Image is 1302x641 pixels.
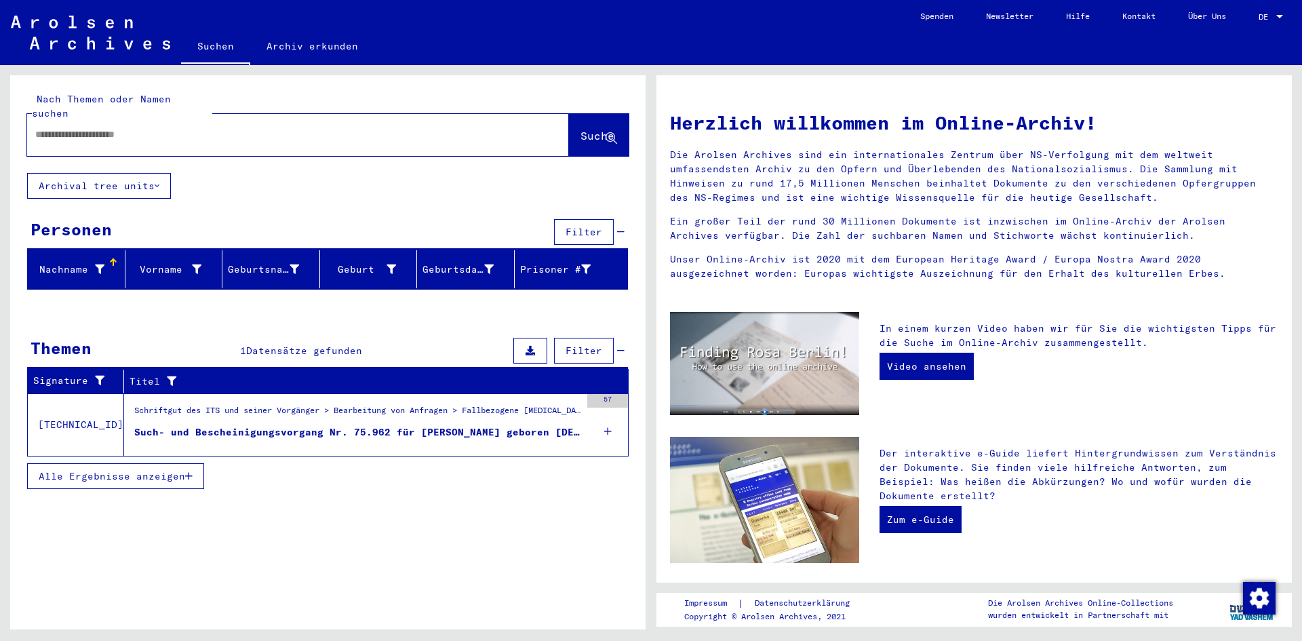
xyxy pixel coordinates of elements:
div: | [684,596,866,610]
a: Zum e-Guide [880,506,962,533]
mat-header-cell: Vorname [125,250,223,288]
span: Alle Ergebnisse anzeigen [39,470,185,482]
a: Archiv erkunden [250,30,374,62]
h1: Herzlich willkommen im Online-Archiv! [670,109,1278,137]
div: Geburt‏ [325,263,397,277]
p: wurden entwickelt in Partnerschaft mit [988,609,1173,621]
a: Impressum [684,596,738,610]
div: Zustimmung ändern [1242,581,1275,614]
div: Geburtsname [228,263,299,277]
div: Vorname [131,258,222,280]
div: Signature [33,370,123,392]
div: Personen [31,217,112,241]
div: Prisoner # [520,258,612,280]
div: Nachname [33,263,104,277]
img: video.jpg [670,312,859,415]
mat-header-cell: Nachname [28,250,125,288]
p: Unser Online-Archiv ist 2020 mit dem European Heritage Award / Europa Nostra Award 2020 ausgezeic... [670,252,1278,281]
button: Alle Ergebnisse anzeigen [27,463,204,489]
button: Filter [554,219,614,245]
td: [TECHNICAL_ID] [28,393,124,456]
div: Such- und Bescheinigungsvorgang Nr. 75.962 für [PERSON_NAME] geboren [DEMOGRAPHIC_DATA] oder07.04... [134,425,580,440]
img: yv_logo.png [1227,592,1278,626]
mat-header-cell: Geburtsname [222,250,320,288]
div: Titel [130,374,595,389]
div: Geburtsdatum [422,258,514,280]
div: Geburtsname [228,258,319,280]
img: Zustimmung ändern [1243,582,1276,615]
div: Geburt‏ [325,258,417,280]
div: Schriftgut des ITS und seiner Vorgänger > Bearbeitung von Anfragen > Fallbezogene [MEDICAL_DATA] ... [134,404,580,423]
a: Datenschutzerklärung [744,596,866,610]
span: Datensätze gefunden [246,345,362,357]
p: Die Arolsen Archives Online-Collections [988,597,1173,609]
img: Arolsen_neg.svg [11,16,170,50]
a: Suchen [181,30,250,65]
p: Copyright © Arolsen Archives, 2021 [684,610,866,623]
span: Filter [566,226,602,238]
p: Ein großer Teil der rund 30 Millionen Dokumente ist inzwischen im Online-Archiv der Arolsen Archi... [670,214,1278,243]
a: Video ansehen [880,353,974,380]
button: Filter [554,338,614,364]
span: Suche [580,129,614,142]
mat-header-cell: Prisoner # [515,250,628,288]
mat-label: Nach Themen oder Namen suchen [32,93,171,119]
div: 57 [587,394,628,408]
button: Archival tree units [27,173,171,199]
div: Titel [130,370,612,392]
div: Vorname [131,263,202,277]
mat-header-cell: Geburtsdatum [417,250,515,288]
span: DE [1259,12,1274,22]
p: In einem kurzen Video haben wir für Sie die wichtigsten Tipps für die Suche im Online-Archiv zusa... [880,322,1278,350]
span: Filter [566,345,602,357]
mat-header-cell: Geburt‏ [320,250,418,288]
div: Prisoner # [520,263,591,277]
div: Signature [33,374,106,388]
img: eguide.jpg [670,437,859,563]
p: Die Arolsen Archives sind ein internationales Zentrum über NS-Verfolgung mit dem weltweit umfasse... [670,148,1278,205]
div: Geburtsdatum [422,263,494,277]
span: 1 [240,345,246,357]
p: Der interaktive e-Guide liefert Hintergrundwissen zum Verständnis der Dokumente. Sie finden viele... [880,446,1278,503]
div: Themen [31,336,92,360]
div: Nachname [33,258,125,280]
button: Suche [569,114,629,156]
